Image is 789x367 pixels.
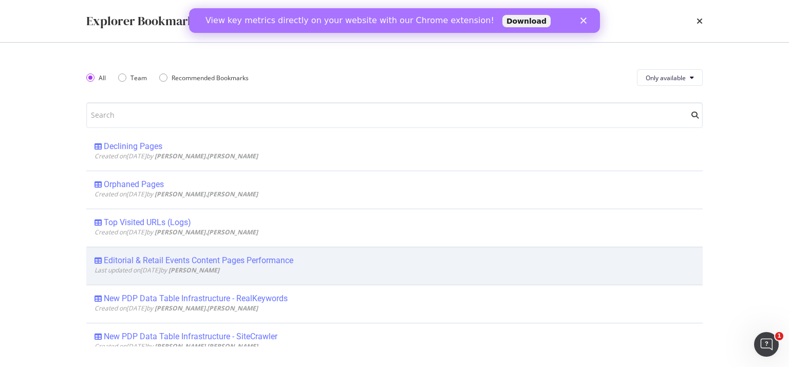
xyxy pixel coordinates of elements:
div: times [697,12,703,30]
div: Orphaned Pages [104,179,164,190]
span: Created on [DATE] by [95,304,258,313]
b: [PERSON_NAME].[PERSON_NAME] [155,152,258,160]
span: Created on [DATE] by [95,342,258,351]
span: Only available [646,74,686,82]
iframe: Intercom live chat [754,332,779,357]
div: All [99,74,106,82]
b: [PERSON_NAME].[PERSON_NAME] [155,342,258,351]
b: [PERSON_NAME].[PERSON_NAME] [155,190,258,198]
div: Recommended Bookmarks [172,74,249,82]
div: Team [130,74,147,82]
div: New PDP Data Table Infrastructure - SiteCrawler [104,332,277,342]
b: [PERSON_NAME].[PERSON_NAME] [155,304,258,313]
iframe: Intercom live chat banner [189,8,600,33]
div: Declining Pages [104,141,162,152]
button: Only available [637,69,703,86]
span: Last updated on [DATE] by [95,266,219,274]
b: [PERSON_NAME] [168,266,219,274]
div: Top Visited URLs (Logs) [104,217,191,228]
span: Created on [DATE] by [95,190,258,198]
div: All [86,74,106,82]
span: Created on [DATE] by [95,152,258,160]
span: 1 [775,332,783,340]
div: Editorial & Retail Events Content Pages Performance [104,255,293,266]
div: New PDP Data Table Infrastructure - RealKeywords [104,293,288,304]
b: [PERSON_NAME].[PERSON_NAME] [155,228,258,236]
div: Close [391,9,402,15]
div: Recommended Bookmarks [159,74,249,82]
input: Search [86,102,703,128]
div: Team [118,74,147,82]
div: Explorer Bookmarks [86,12,200,30]
span: Created on [DATE] by [95,228,258,236]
